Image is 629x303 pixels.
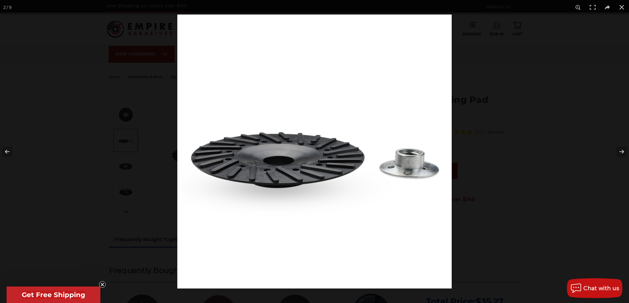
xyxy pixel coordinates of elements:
[567,278,622,298] button: Chat with us
[583,285,619,291] span: Chat with us
[99,281,106,288] button: Close teaser
[606,135,629,168] button: Next (arrow right)
[22,291,85,299] span: Get Free Shipping
[7,287,100,303] div: Get Free ShippingClose teaser
[177,15,452,288] img: 5-inch-grinder-backing-pad-metal-lock-nut__64313.1701194930.jpg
